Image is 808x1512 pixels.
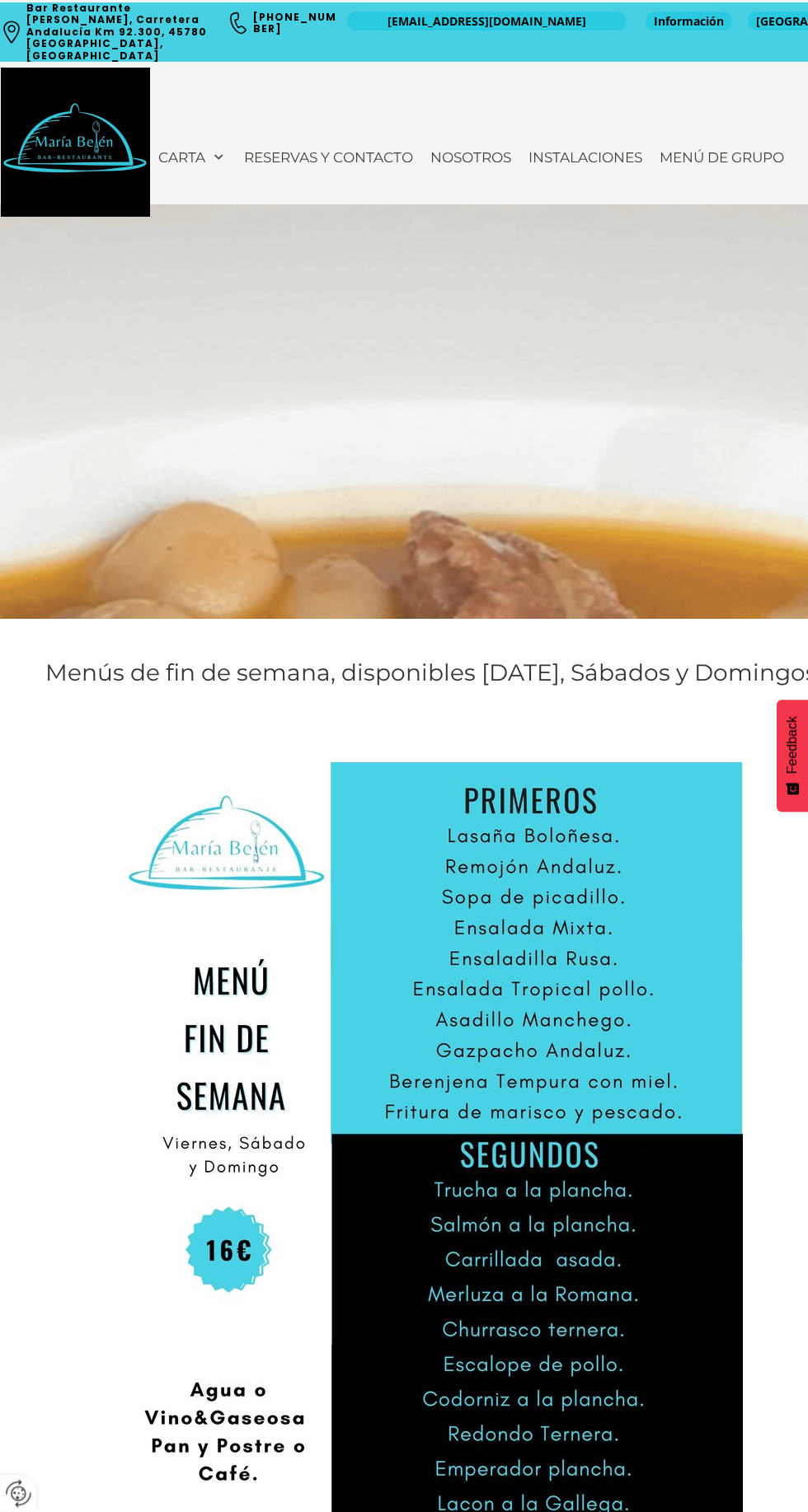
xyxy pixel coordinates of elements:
span: Nosotros [430,149,511,166]
span: Reservas y contacto [244,149,413,166]
a: Instalaciones [520,141,651,174]
img: Bar Restaurante María Belén [1,68,150,217]
a: Nosotros [422,141,519,174]
a: Bar Restaurante [PERSON_NAME], Carretera Andalucía Km 92.300, 45780 [GEOGRAPHIC_DATA], [GEOGRAPHI... [26,1,210,63]
span: Información [654,13,724,30]
a: Carta [150,141,235,174]
a: Menú de Grupo [651,141,792,174]
span: Feedback [785,716,800,774]
span: Instalaciones [528,149,642,166]
a: [EMAIL_ADDRESS][DOMAIN_NAME] [347,12,627,30]
span: [EMAIL_ADDRESS][DOMAIN_NAME] [388,13,586,30]
a: Reservas y contacto [236,141,421,174]
a: Información [646,12,732,30]
button: Feedback - Mostrar encuesta [777,700,808,812]
span: Carta [158,149,205,166]
span: Menú de Grupo [660,149,784,166]
a: [PHONE_NUMBER] [253,10,336,35]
